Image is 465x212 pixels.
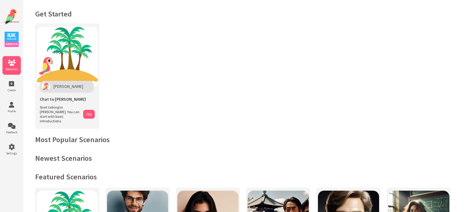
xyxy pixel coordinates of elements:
[2,88,21,92] span: Create
[54,84,83,89] span: [PERSON_NAME]
[41,82,50,90] img: Polly
[2,151,21,155] span: Settings
[2,109,21,113] span: Profile
[35,172,453,181] h2: Featured Scenarios
[2,67,21,71] span: Scenarios
[2,130,21,134] span: Feedback
[4,9,19,24] img: Website Logo
[37,27,98,88] img: Chat with Polly
[35,9,453,19] h1: Get Started
[35,153,453,163] h2: Newest Scenarios
[83,110,95,119] button: Go
[35,135,453,144] h2: Most Popular Scenarios
[40,105,80,123] span: Start talking to [PERSON_NAME]. You can start with basic introductions.
[5,32,19,47] img: IUK Logo
[40,96,86,102] span: Chat to [PERSON_NAME]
